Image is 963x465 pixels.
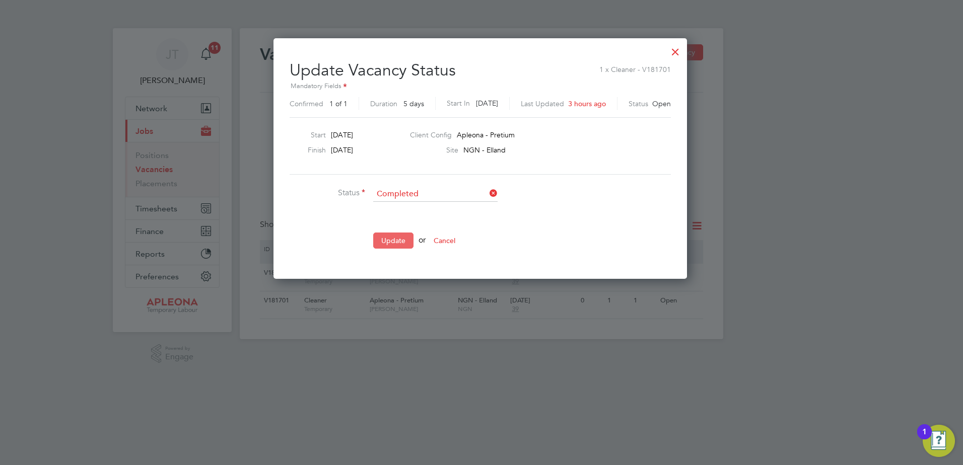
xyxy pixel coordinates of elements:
[457,130,515,139] span: Apleona - Pretium
[521,99,564,108] label: Last Updated
[923,425,955,457] button: Open Resource Center, 1 new notification
[370,99,397,108] label: Duration
[286,130,326,139] label: Start
[476,99,498,108] span: [DATE]
[290,232,592,259] li: or
[290,99,323,108] label: Confirmed
[331,145,353,154] span: [DATE]
[286,145,326,154] label: Finish
[410,130,452,139] label: Client Config
[290,81,671,92] div: Mandatory Fields
[410,145,458,154] label: Site
[463,145,506,154] span: NGN - Elland
[373,232,414,249] button: Update
[373,187,498,202] input: Select one
[329,99,348,108] span: 1 of 1
[290,188,365,198] label: Status
[426,232,463,249] button: Cancel
[599,60,671,74] span: 1 x Cleaner - V181701
[568,99,606,108] span: 3 hours ago
[652,99,671,108] span: Open
[290,52,671,113] h2: Update Vacancy Status
[331,130,353,139] span: [DATE]
[447,97,470,110] label: Start In
[403,99,424,108] span: 5 days
[922,432,927,445] div: 1
[629,99,648,108] label: Status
